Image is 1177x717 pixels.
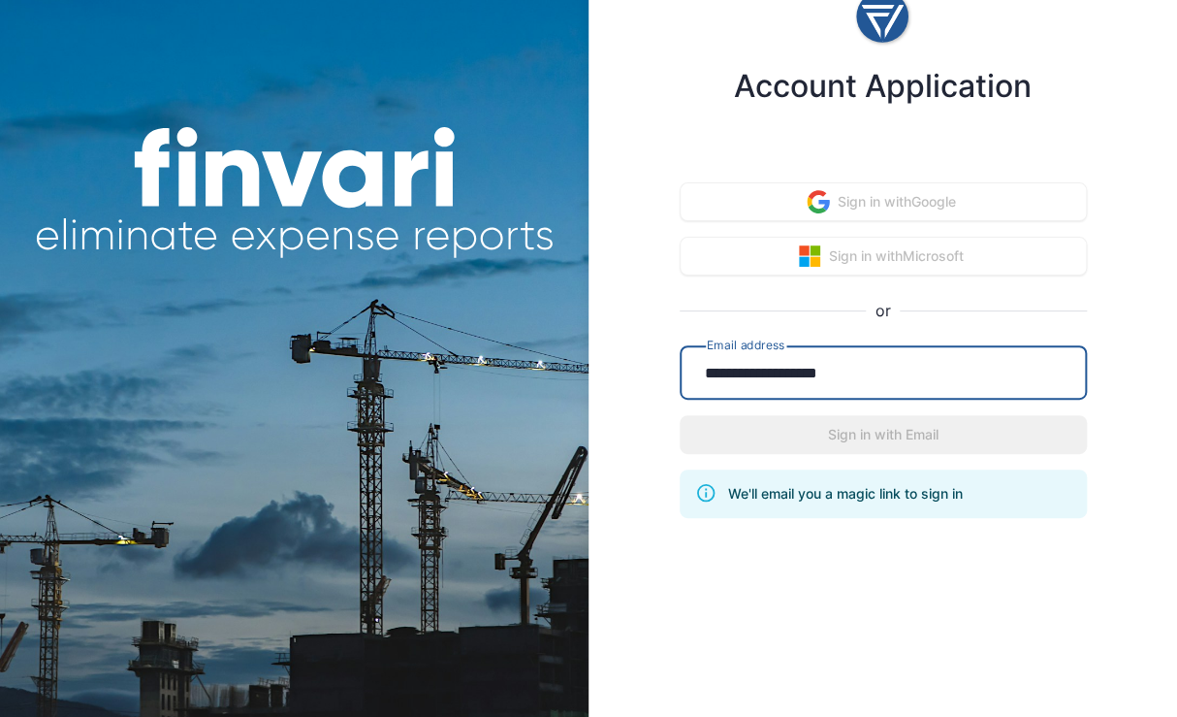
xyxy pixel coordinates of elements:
h4: Account Application [734,68,1032,105]
label: Email address [706,337,786,353]
span: or [866,299,900,322]
img: finvari headline [35,127,555,259]
div: We'll email you a magic link to sign in [728,475,963,512]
